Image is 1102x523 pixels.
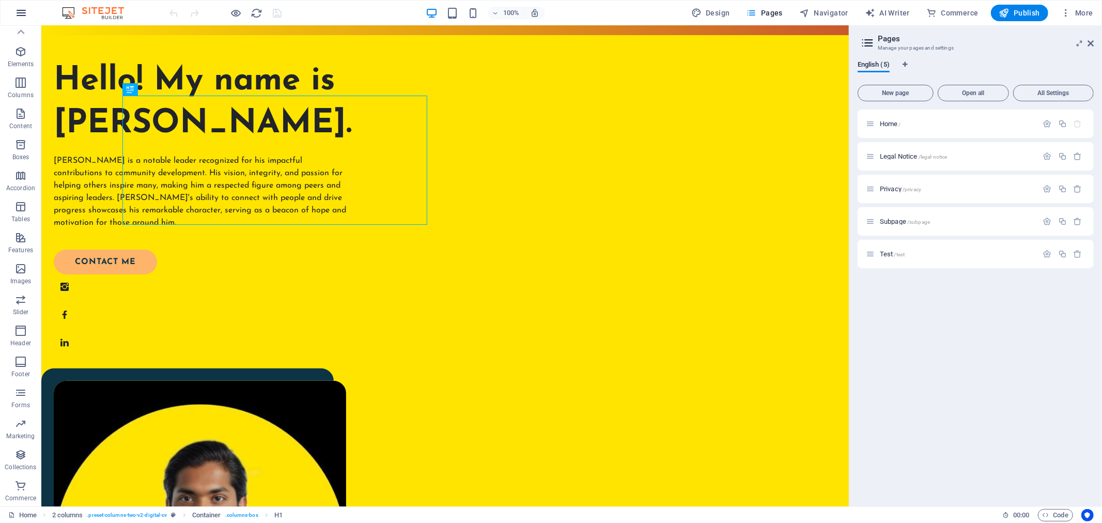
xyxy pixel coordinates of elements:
div: Legal Notice/legal-notice [877,153,1038,160]
span: All Settings [1018,90,1089,96]
div: Settings [1043,119,1052,128]
span: Open all [942,90,1004,96]
span: / [899,121,901,127]
button: More [1057,5,1097,21]
p: Features [8,246,33,254]
span: New page [862,90,929,96]
p: Images [10,277,32,285]
button: Publish [991,5,1048,21]
button: Usercentrics [1081,509,1094,521]
p: Footer [11,370,30,378]
h6: Session time [1002,509,1030,521]
p: Marketing [6,432,35,440]
span: Code [1043,509,1068,521]
span: Click to open page [880,218,930,225]
p: Columns [8,91,34,99]
span: Click to select. Double-click to edit [274,509,283,521]
button: 100% [488,7,524,19]
span: AI Writer [865,8,910,18]
h3: Manage your pages and settings [878,43,1073,53]
p: Boxes [12,153,29,161]
span: Design [691,8,730,18]
div: Settings [1043,250,1052,258]
span: 00 00 [1013,509,1029,521]
h2: Pages [878,34,1094,43]
div: Remove [1074,184,1082,193]
span: Navigator [799,8,848,18]
button: reload [251,7,263,19]
p: Slider [13,308,29,316]
span: /legal-notice [919,154,948,160]
button: Navigator [795,5,852,21]
p: Content [9,122,32,130]
div: Remove [1074,250,1082,258]
span: Click to open page [880,250,905,258]
button: Code [1038,509,1073,521]
i: This element is a customizable preset [171,512,176,518]
div: Home/ [877,120,1038,127]
span: /privacy [903,187,921,192]
div: Remove [1074,217,1082,226]
span: : [1020,511,1022,519]
p: Commerce [5,494,36,502]
span: Commerce [926,8,979,18]
div: Privacy/privacy [877,186,1038,192]
button: Design [687,5,734,21]
div: Test/test [877,251,1038,257]
span: /test [894,252,905,257]
button: Commerce [922,5,983,21]
nav: breadcrumb [52,509,283,521]
div: Design (Ctrl+Alt+Y) [687,5,734,21]
button: Click here to leave preview mode and continue editing [230,7,242,19]
i: On resize automatically adjust zoom level to fit chosen device. [530,8,539,18]
h6: 100% [503,7,520,19]
div: Language Tabs [858,61,1094,81]
div: Settings [1043,217,1052,226]
p: Header [10,339,31,347]
span: Click to select. Double-click to edit [52,509,83,521]
p: Tables [11,215,30,223]
div: Settings [1043,184,1052,193]
span: English (5) [858,58,890,73]
button: AI Writer [861,5,914,21]
span: Pages [747,8,783,18]
div: The startpage cannot be deleted [1074,119,1082,128]
img: Editor Logo [59,7,137,19]
span: /subpage [907,219,930,225]
p: Forms [11,401,30,409]
button: New page [858,85,934,101]
button: All Settings [1013,85,1094,101]
div: Subpage/subpage [877,218,1038,225]
span: Publish [999,8,1040,18]
button: Open all [938,85,1009,101]
button: Pages [742,5,787,21]
div: Duplicate [1058,217,1067,226]
span: More [1061,8,1093,18]
span: Click to open page [880,152,947,160]
span: Click to select. Double-click to edit [192,509,221,521]
span: . preset-columns-two-v2-digital-cv [87,509,167,521]
span: Click to open page [880,185,921,193]
span: . columns-box [225,509,258,521]
a: Click to cancel selection. Double-click to open Pages [8,509,37,521]
div: Duplicate [1058,184,1067,193]
p: Collections [5,463,36,471]
div: Duplicate [1058,250,1067,258]
p: Elements [8,60,34,68]
p: Accordion [6,184,35,192]
div: Settings [1043,152,1052,161]
span: Click to open page [880,120,901,128]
